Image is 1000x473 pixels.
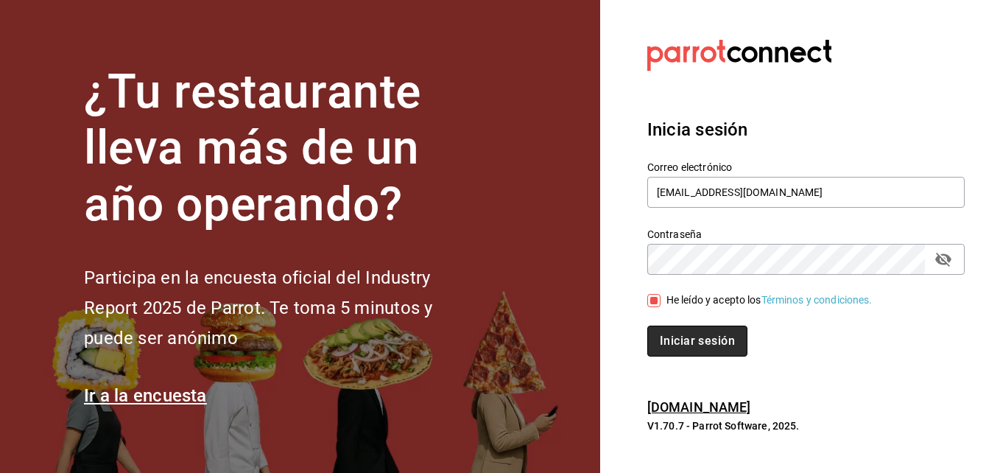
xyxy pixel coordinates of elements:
button: Iniciar sesión [647,326,747,357]
h1: ¿Tu restaurante lleva más de un año operando? [84,64,482,234]
p: V1.70.7 - Parrot Software, 2025. [647,418,965,433]
h3: Inicia sesión [647,116,965,143]
button: passwordField [931,247,956,272]
div: He leído y acepto los [666,292,873,308]
label: Contraseña [647,228,965,239]
a: [DOMAIN_NAME] [647,399,751,415]
a: Ir a la encuesta [84,385,207,406]
a: Términos y condiciones. [761,294,873,306]
input: Ingresa tu correo electrónico [647,177,965,208]
label: Correo electrónico [647,161,965,172]
h2: Participa en la encuesta oficial del Industry Report 2025 de Parrot. Te toma 5 minutos y puede se... [84,263,482,353]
